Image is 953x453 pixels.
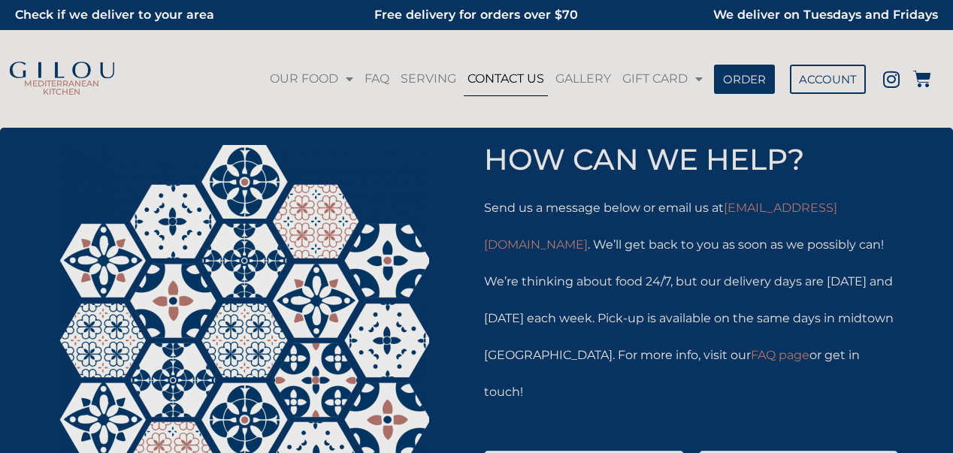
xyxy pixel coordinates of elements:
[552,62,615,96] a: GALLERY
[484,145,936,174] h3: HOW CAN WE HELP?
[790,65,866,94] a: ACCOUNT
[8,62,116,80] img: Gilou Logo
[264,62,706,96] nav: Menu
[15,8,214,22] a: Check if we deliver to your area
[723,74,766,85] span: ORDER
[640,4,938,26] h2: We deliver on Tuesdays and Fridays
[714,65,775,94] a: ORDER
[484,189,898,410] div: Send us a message below or email us at . We’ll get back to you as soon as we possibly can! We’re ...
[799,74,857,85] span: ACCOUNT
[8,80,116,96] h2: MEDITERRANEAN KITCHEN
[397,62,460,96] a: SERVING
[619,62,706,96] a: GIFT CARD
[328,4,625,26] h2: Free delivery for orders over $70
[464,62,548,96] a: CONTACT US
[266,62,357,96] a: OUR FOOD
[751,348,809,362] a: FAQ page
[361,62,393,96] a: FAQ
